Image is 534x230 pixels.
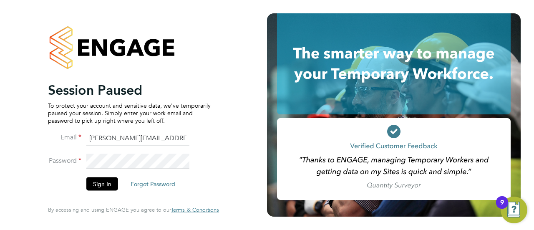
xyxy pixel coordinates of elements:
[48,206,219,213] span: By accessing and using ENGAGE you agree to our
[86,131,189,146] input: Enter your work email...
[48,101,211,124] p: To protect your account and sensitive data, we've temporarily paused your session. Simply enter y...
[86,177,118,191] button: Sign In
[171,207,219,213] a: Terms & Conditions
[501,197,527,223] button: Open Resource Center, 9 new notifications
[500,202,504,213] div: 9
[48,157,81,165] label: Password
[48,133,81,142] label: Email
[124,177,182,191] button: Forgot Password
[48,81,211,98] h2: Session Paused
